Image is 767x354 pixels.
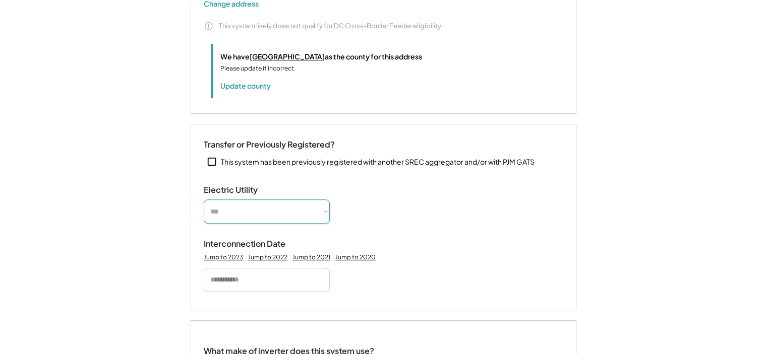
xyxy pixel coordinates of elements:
div: Please update if incorrect. [220,64,296,73]
u: [GEOGRAPHIC_DATA] [250,52,325,61]
div: This system has been previously registered with another SREC aggregator and/or with PJM GATS [221,157,535,167]
div: Electric Utility [204,185,305,195]
div: Jump to 2021 [292,253,330,261]
button: Update county [220,81,271,91]
div: This system likely does not qualify for DC Cross-Border Feeder eligibility. [219,21,443,30]
div: Jump to 2022 [248,253,287,261]
div: We have as the county for this address [220,51,422,62]
div: Jump to 2020 [335,253,376,261]
div: Transfer or Previously Registered? [204,139,335,150]
div: Jump to 2023 [204,253,243,261]
div: Interconnection Date [204,239,305,249]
